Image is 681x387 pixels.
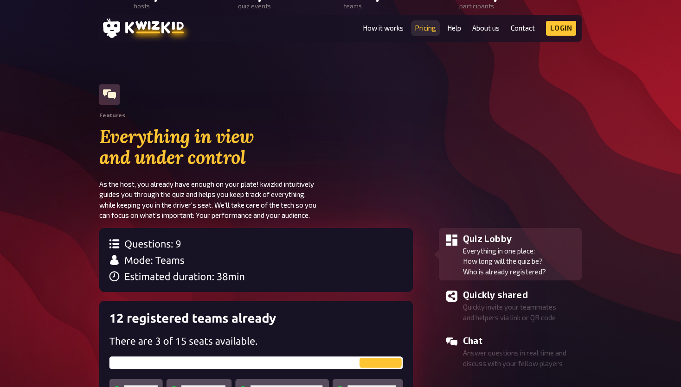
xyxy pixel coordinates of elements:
img: Amount of questions, game mode and estimated duration [99,228,413,292]
h3: Quickly shared [463,288,578,302]
a: About us [472,24,500,32]
div: participants [459,3,547,10]
h3: Chat [463,334,578,348]
h3: Quiz Lobby [463,232,578,246]
a: Pricing [415,24,436,32]
p: Quickly invite your teammates and helpers via link or QR code [463,302,578,323]
p: As the host, you already have enough on your plate! kwizkid intuitively guides you through the qu... [99,179,340,221]
a: Login [546,21,577,36]
p: Everything in one place: How long will the quiz be? Who is already registered? [463,246,578,277]
a: Help [447,24,461,32]
p: Answer questions in real time and discuss with your fellow players [463,348,578,368]
div: teams [344,3,430,10]
a: How it works [363,24,404,32]
h2: Everything in view and under control [99,126,340,169]
a: Contact [511,24,535,32]
div: hosts [134,3,208,10]
div: Features [99,112,125,119]
div: quiz events [238,3,314,10]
